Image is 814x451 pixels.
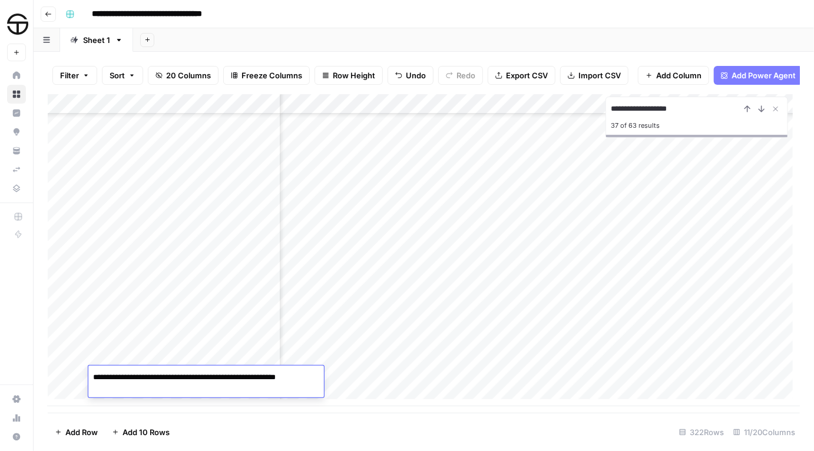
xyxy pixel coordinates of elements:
[315,66,383,85] button: Row Height
[7,66,26,85] a: Home
[7,14,28,35] img: SimpleTire Logo
[105,423,177,442] button: Add 10 Rows
[48,423,105,442] button: Add Row
[729,423,800,442] div: 11/20 Columns
[7,427,26,446] button: Help + Support
[755,102,769,116] button: Next Result
[102,66,143,85] button: Sort
[7,179,26,198] a: Data Library
[110,69,125,81] span: Sort
[60,28,133,52] a: Sheet 1
[7,160,26,179] a: Syncs
[148,66,219,85] button: 20 Columns
[674,423,729,442] div: 322 Rows
[714,66,803,85] button: Add Power Agent
[638,66,709,85] button: Add Column
[406,69,426,81] span: Undo
[123,426,170,438] span: Add 10 Rows
[223,66,310,85] button: Freeze Columns
[7,122,26,141] a: Opportunities
[166,69,211,81] span: 20 Columns
[52,66,97,85] button: Filter
[611,118,783,132] div: 37 of 63 results
[506,69,548,81] span: Export CSV
[740,102,755,116] button: Previous Result
[7,9,26,39] button: Workspace: SimpleTire
[732,69,796,81] span: Add Power Agent
[388,66,434,85] button: Undo
[333,69,375,81] span: Row Height
[83,34,110,46] div: Sheet 1
[60,69,79,81] span: Filter
[7,85,26,104] a: Browse
[560,66,628,85] button: Import CSV
[456,69,475,81] span: Redo
[7,390,26,409] a: Settings
[65,426,98,438] span: Add Row
[656,69,702,81] span: Add Column
[578,69,621,81] span: Import CSV
[769,102,783,116] button: Close Search
[7,409,26,427] a: Usage
[7,104,26,122] a: Insights
[488,66,555,85] button: Export CSV
[241,69,302,81] span: Freeze Columns
[7,141,26,160] a: Your Data
[438,66,483,85] button: Redo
